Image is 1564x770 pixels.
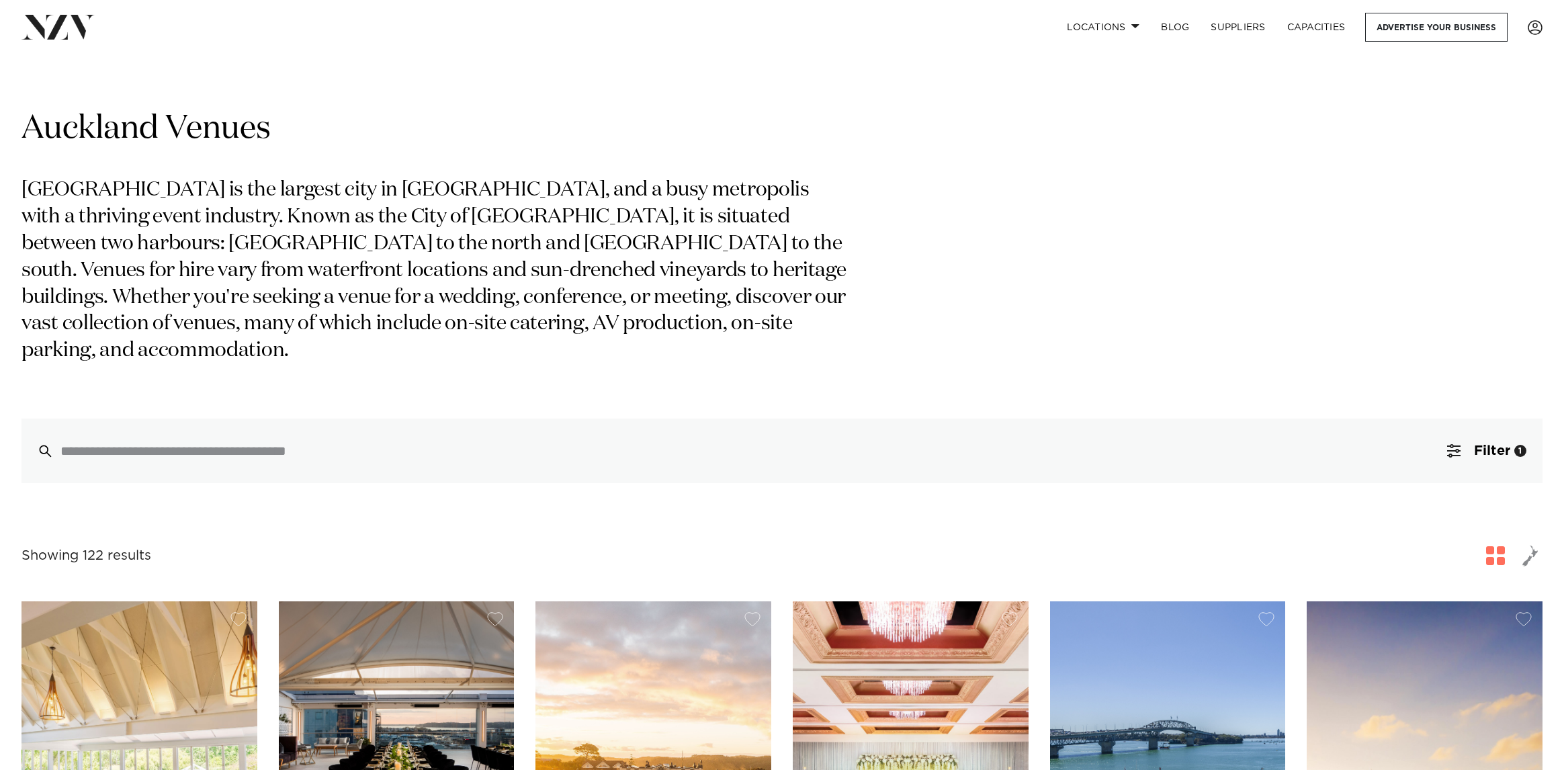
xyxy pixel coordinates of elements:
a: Locations [1056,13,1150,42]
button: Filter1 [1431,419,1543,483]
img: nzv-logo.png [21,15,95,39]
span: Filter [1474,444,1510,458]
a: BLOG [1150,13,1200,42]
a: Advertise your business [1365,13,1508,42]
a: Capacities [1276,13,1356,42]
div: 1 [1514,445,1526,457]
p: [GEOGRAPHIC_DATA] is the largest city in [GEOGRAPHIC_DATA], and a busy metropolis with a thriving... [21,177,852,365]
div: Showing 122 results [21,546,151,566]
a: SUPPLIERS [1200,13,1276,42]
h1: Auckland Venues [21,108,1543,151]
